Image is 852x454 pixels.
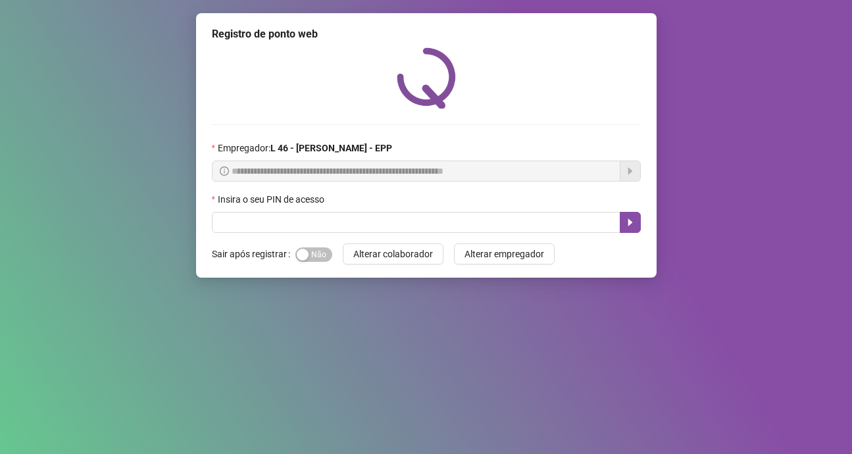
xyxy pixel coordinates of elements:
label: Insira o seu PIN de acesso [212,192,333,207]
button: Alterar colaborador [343,243,443,265]
span: Alterar empregador [464,247,544,261]
div: Registro de ponto web [212,26,641,42]
span: caret-right [625,217,636,228]
span: Alterar colaborador [353,247,433,261]
strong: L 46 - [PERSON_NAME] - EPP [270,143,392,153]
span: Empregador : [218,141,392,155]
img: QRPoint [397,47,456,109]
span: info-circle [220,166,229,176]
button: Alterar empregador [454,243,555,265]
label: Sair após registrar [212,243,295,265]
